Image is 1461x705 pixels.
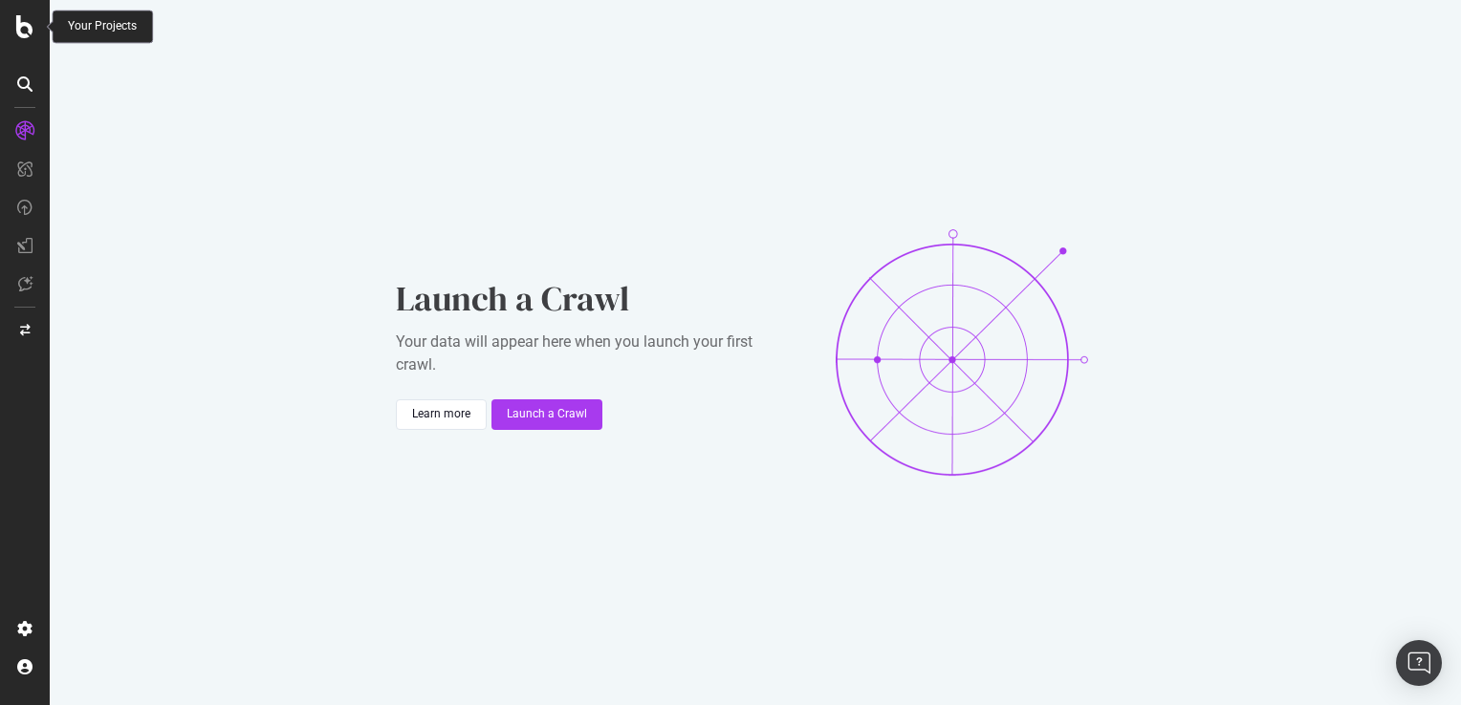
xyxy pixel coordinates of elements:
button: Learn more [396,399,487,430]
div: Your data will appear here when you launch your first crawl. [396,331,778,376]
div: Your Projects [68,18,137,34]
button: Launch a Crawl [491,399,602,430]
img: LtdVyoEg.png [809,200,1115,505]
div: Launch a Crawl [507,406,587,422]
div: Learn more [412,406,470,422]
div: Open Intercom Messenger [1396,640,1442,686]
div: Launch a Crawl [396,275,778,323]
